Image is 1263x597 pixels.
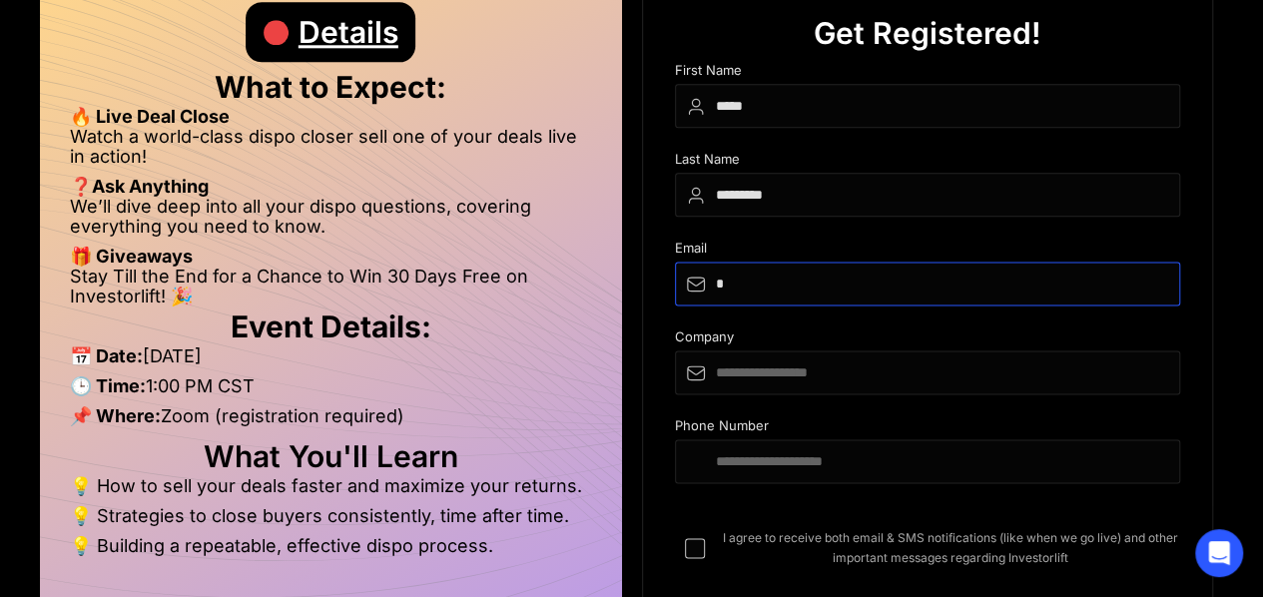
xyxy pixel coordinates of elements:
strong: 🎁 Giveaways [70,246,193,267]
strong: 📌 Where: [70,405,161,426]
div: First Name [675,63,1181,84]
li: Watch a world-class dispo closer sell one of your deals live in action! [70,127,592,177]
strong: Event Details: [231,308,431,344]
li: 💡 Building a repeatable, effective dispo process. [70,536,592,556]
strong: What to Expect: [215,69,446,105]
li: [DATE] [70,346,592,376]
div: Details [299,2,398,62]
strong: 🔥 Live Deal Close [70,106,230,127]
h2: What You'll Learn [70,446,592,466]
div: Last Name [675,152,1181,173]
li: Stay Till the End for a Chance to Win 30 Days Free on Investorlift! 🎉 [70,267,592,306]
strong: 🕒 Time: [70,375,146,396]
div: Company [675,329,1181,350]
strong: ❓Ask Anything [70,176,209,197]
div: Phone Number [675,418,1181,439]
li: We’ll dive deep into all your dispo questions, covering everything you need to know. [70,197,592,247]
div: Get Registered! [814,3,1040,63]
div: Open Intercom Messenger [1195,529,1243,577]
div: Email [675,241,1181,262]
li: 1:00 PM CST [70,376,592,406]
li: 💡 How to sell your deals faster and maximize your returns. [70,476,592,506]
strong: 📅 Date: [70,345,143,366]
span: I agree to receive both email & SMS notifications (like when we go live) and other important mess... [721,528,1181,568]
li: Zoom (registration required) [70,406,592,436]
li: 💡 Strategies to close buyers consistently, time after time. [70,506,592,536]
